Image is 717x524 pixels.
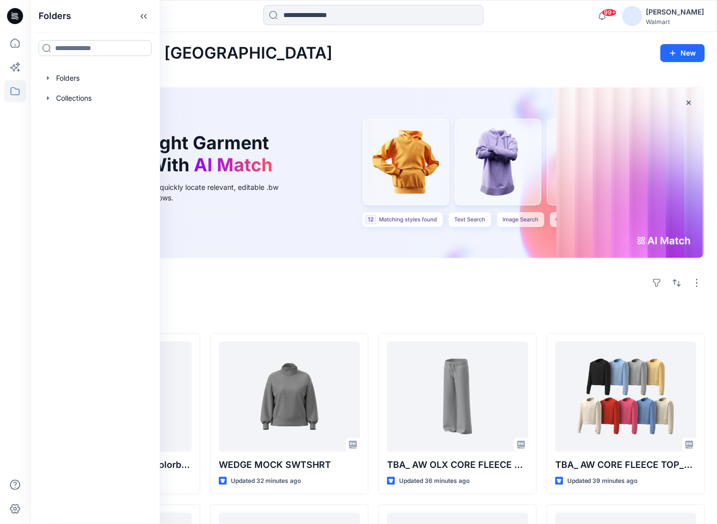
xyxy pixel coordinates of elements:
p: TBA_ AW CORE FLEECE TOP_FABRIC OPT(2) [555,458,696,472]
div: Walmart [646,18,704,26]
button: New [660,44,705,62]
span: 99+ [602,9,617,17]
p: Updated 32 minutes ago [231,476,301,486]
h2: Welcome back, [GEOGRAPHIC_DATA] [42,44,332,63]
div: [PERSON_NAME] [646,6,704,18]
p: Updated 36 minutes ago [399,476,470,486]
div: Use text or image search to quickly locate relevant, editable .bw files for faster design workflows. [67,182,292,203]
a: WEDGE MOCK SWTSHRT [219,342,360,452]
h1: Find the Right Garment Instantly With [67,132,277,175]
h4: Styles [42,311,705,323]
a: TBA_ AW CORE FLEECE TOP_FABRIC OPT(2) [555,342,696,452]
p: WEDGE MOCK SWTSHRT [219,458,360,472]
a: TBA_ AW OLX CORE FLEECE WIDE LEG PANT [387,342,528,452]
p: TBA_ AW OLX CORE FLEECE WIDE LEG PANT [387,458,528,472]
span: AI Match [194,154,272,176]
img: avatar [622,6,642,26]
p: Updated 39 minutes ago [567,476,638,486]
